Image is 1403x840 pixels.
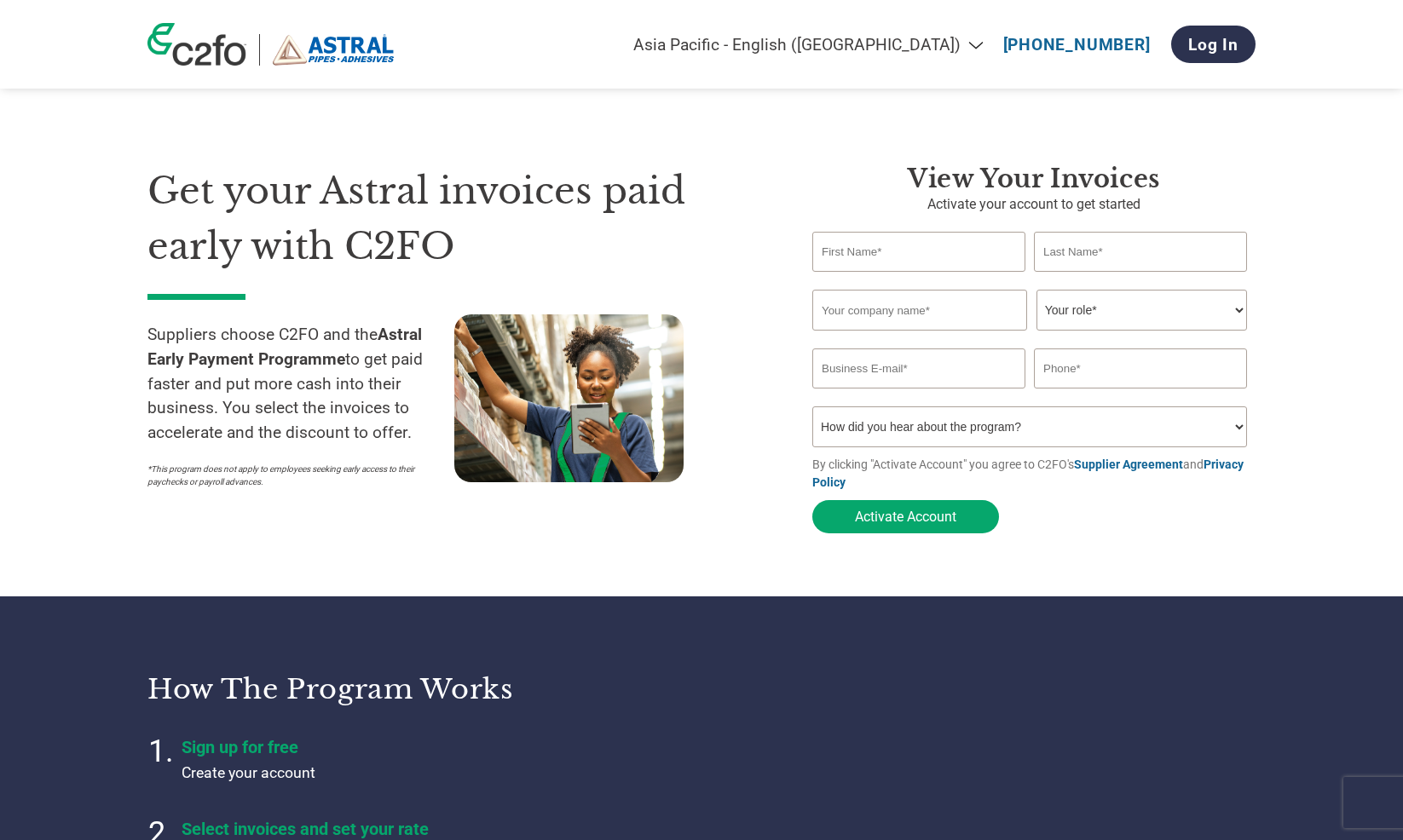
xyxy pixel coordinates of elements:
button: Activate Account [812,500,999,533]
input: Invalid Email format [812,348,1025,388]
div: Inavlid Email Address [812,390,1025,400]
h1: Get your Astral invoices paid early with C2FO [147,164,761,273]
div: Invalid last name or last name is too long [1034,273,1247,283]
a: Log In [1171,26,1256,63]
a: Supplier Agreement [1074,457,1183,471]
p: Activate your account to get started [812,194,1256,215]
div: Invalid company name or company name is too long [812,332,1247,342]
p: By clicking "Activate Account" you agree to C2FO's and [812,456,1256,492]
h3: View your invoices [812,164,1256,194]
h4: Sign up for free [182,737,608,757]
input: Your company name* [812,290,1027,331]
a: [PHONE_NUMBER] [1003,35,1151,55]
p: *This program does not apply to employees seeking early access to their paychecks or payroll adva... [147,463,437,488]
img: c2fo logo [147,23,246,66]
h4: Select invoices and set your rate [182,819,608,839]
img: supply chain worker [454,314,684,482]
p: Suppliers choose C2FO and the to get paid faster and put more cash into their business. You selec... [147,323,454,446]
input: First Name* [812,232,1025,272]
input: Phone* [1034,348,1247,388]
h3: How the program works [147,672,680,706]
strong: Astral Early Payment Programme [147,325,422,369]
div: Inavlid Phone Number [1034,390,1247,400]
p: Create your account [182,762,608,784]
img: Astral [273,34,395,66]
select: Title/Role [1036,290,1247,331]
div: Invalid first name or first name is too long [812,273,1025,283]
input: Last Name* [1034,232,1247,272]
